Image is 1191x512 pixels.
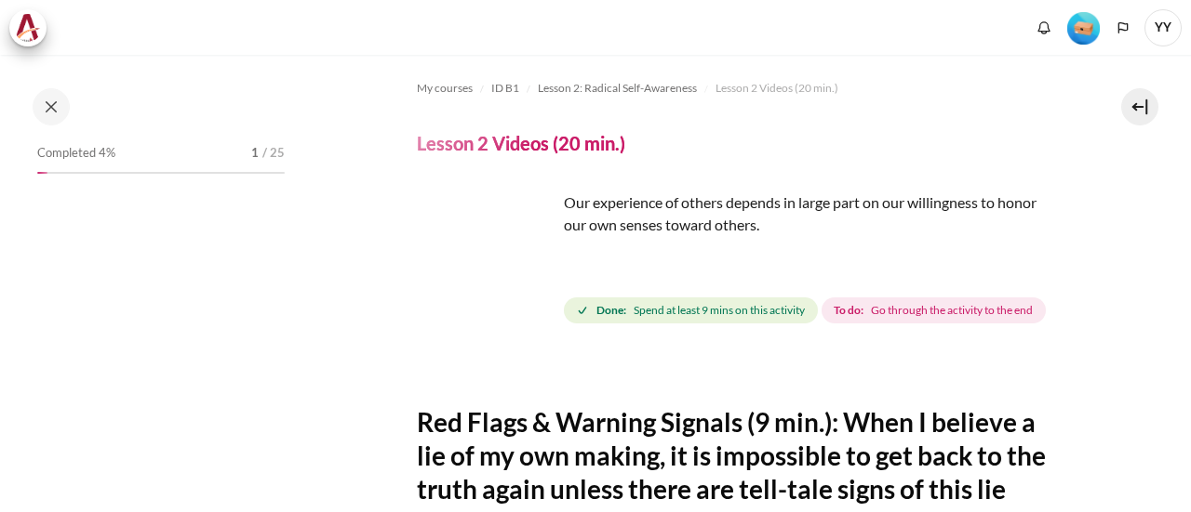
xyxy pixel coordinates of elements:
a: ID B1 [491,77,519,99]
h4: Lesson 2 Videos (20 min.) [417,131,625,155]
span: YY [1144,9,1182,46]
div: Show notification window with no new notifications [1030,14,1058,42]
a: Lesson 2: Radical Self-Awareness [538,77,697,99]
img: erw [417,191,556,331]
a: My courses [417,77,473,99]
a: Lesson 2 Videos (20 min.) [716,77,838,99]
span: Lesson 2 Videos (20 min.) [716,80,838,97]
a: User menu [1144,9,1182,46]
div: 4% [37,172,47,174]
span: Lesson 2: Radical Self-Awareness [538,80,697,97]
span: Completed 4% [37,144,115,163]
strong: To do: [834,302,863,319]
a: Level #1 [1060,10,1107,45]
img: Architeck [15,14,41,42]
img: Level #1 [1067,12,1100,45]
a: Architeck Architeck [9,9,56,46]
span: Go through the activity to the end [871,302,1033,319]
p: Our experience of others depends in large part on our willingness to honor our own senses toward ... [417,191,1059,236]
div: Level #1 [1067,10,1100,45]
span: Spend at least 9 mins on this activity [634,302,805,319]
strong: Done: [596,302,626,319]
div: Completion requirements for Lesson 2 Videos (20 min.) [564,294,1050,327]
span: / 25 [262,144,285,163]
span: ID B1 [491,80,519,97]
span: My courses [417,80,473,97]
span: 1 [251,144,259,163]
nav: Navigation bar [417,73,1059,103]
button: Languages [1109,14,1137,42]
